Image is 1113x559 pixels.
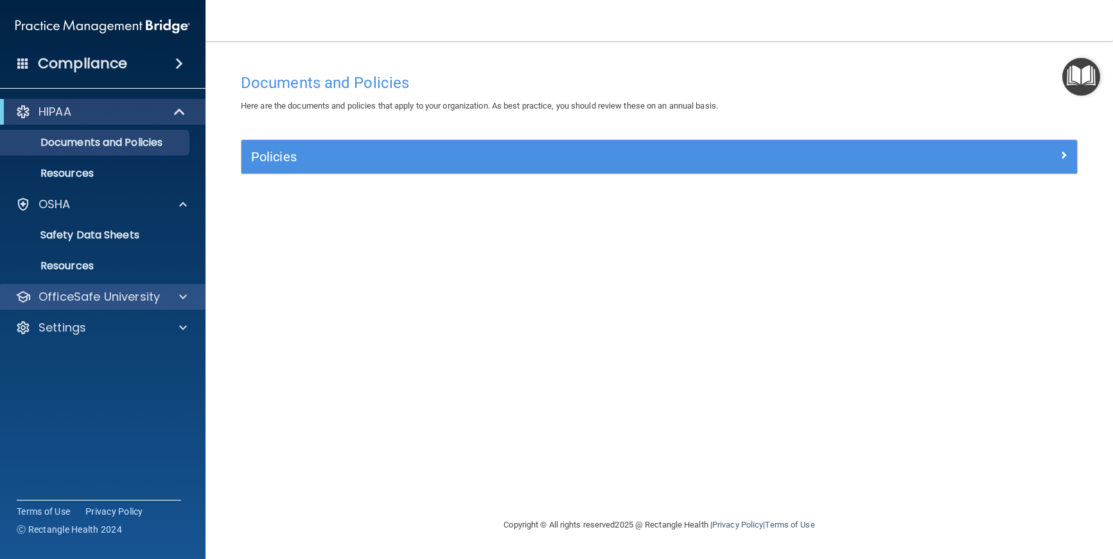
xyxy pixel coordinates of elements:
p: Documents and Policies [8,136,184,149]
p: HIPAA [39,104,71,120]
h5: Policies [251,150,859,164]
p: OfficeSafe University [39,289,160,305]
h4: Documents and Policies [241,75,1078,91]
a: Terms of Use [17,505,70,518]
span: Ⓒ Rectangle Health 2024 [17,523,122,536]
a: Privacy Policy [85,505,143,518]
p: OSHA [39,197,71,212]
button: Open Resource Center [1062,58,1100,96]
p: Resources [8,260,184,272]
p: Resources [8,167,184,180]
a: Policies [251,146,1067,167]
a: Privacy Policy [712,520,763,529]
a: OfficeSafe University [15,289,187,305]
a: HIPAA [15,104,186,120]
p: Settings [39,320,86,335]
a: Terms of Use [765,520,814,529]
img: PMB logo [15,13,190,39]
p: Safety Data Sheets [8,229,184,242]
div: Copyright © All rights reserved 2025 @ Rectangle Health | | [425,504,894,546]
h4: Compliance [38,55,127,73]
a: Settings [15,320,187,335]
span: Here are the documents and policies that apply to your organization. As best practice, you should... [241,101,718,111]
a: OSHA [15,197,187,212]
